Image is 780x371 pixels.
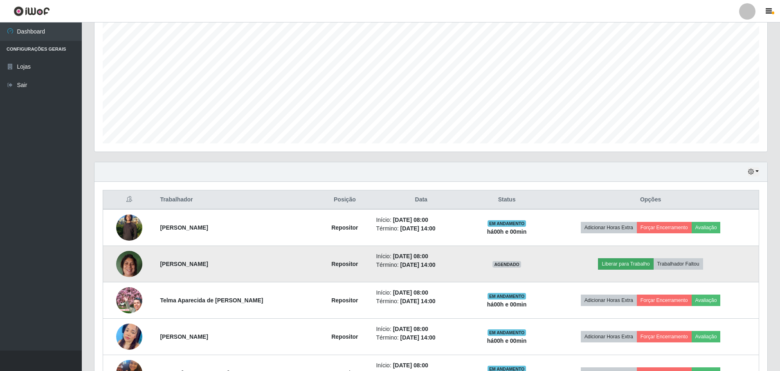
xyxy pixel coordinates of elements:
[160,297,263,304] strong: Telma Aparecida de [PERSON_NAME]
[654,258,703,270] button: Trabalhador Faltou
[393,217,428,223] time: [DATE] 08:00
[400,225,436,232] time: [DATE] 14:00
[487,301,527,308] strong: há 00 h e 00 min
[376,224,466,233] li: Término:
[160,333,208,340] strong: [PERSON_NAME]
[376,261,466,269] li: Término:
[155,190,318,210] th: Trabalhador
[393,289,428,296] time: [DATE] 08:00
[371,190,471,210] th: Data
[581,331,637,342] button: Adicionar Horas Extra
[692,295,721,306] button: Avaliação
[400,298,436,304] time: [DATE] 14:00
[116,204,142,251] img: 1750884845211.jpeg
[331,297,358,304] strong: Repositor
[400,334,436,341] time: [DATE] 14:00
[488,329,526,336] span: EM ANDAMENTO
[376,288,466,297] li: Início:
[376,333,466,342] li: Término:
[160,224,208,231] strong: [PERSON_NAME]
[160,261,208,267] strong: [PERSON_NAME]
[692,331,721,342] button: Avaliação
[637,331,692,342] button: Forçar Encerramento
[116,308,142,365] img: 1753795450805.jpeg
[331,333,358,340] strong: Repositor
[581,222,637,233] button: Adicionar Horas Extra
[393,326,428,332] time: [DATE] 08:00
[692,222,721,233] button: Avaliação
[331,224,358,231] strong: Repositor
[393,362,428,369] time: [DATE] 08:00
[487,228,527,235] strong: há 00 h e 00 min
[376,297,466,306] li: Término:
[637,295,692,306] button: Forçar Encerramento
[400,261,436,268] time: [DATE] 14:00
[331,261,358,267] strong: Repositor
[637,222,692,233] button: Forçar Encerramento
[488,220,526,227] span: EM ANDAMENTO
[376,361,466,370] li: Início:
[598,258,653,270] button: Liberar para Trabalho
[116,246,142,281] img: 1750940552132.jpeg
[492,261,521,268] span: AGENDADO
[116,287,142,313] img: 1753488226695.jpeg
[376,252,466,261] li: Início:
[318,190,371,210] th: Posição
[376,216,466,224] li: Início:
[471,190,542,210] th: Status
[376,325,466,333] li: Início:
[13,6,50,16] img: CoreUI Logo
[488,293,526,299] span: EM ANDAMENTO
[542,190,759,210] th: Opções
[487,337,527,344] strong: há 00 h e 00 min
[581,295,637,306] button: Adicionar Horas Extra
[393,253,428,259] time: [DATE] 08:00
